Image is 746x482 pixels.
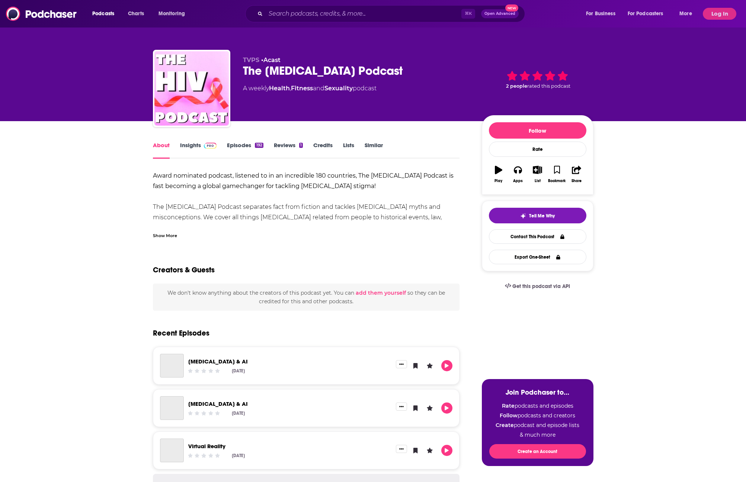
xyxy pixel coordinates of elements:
div: Bookmark [548,179,566,183]
button: open menu [623,8,674,20]
span: Podcasts [92,9,114,19]
span: Get this podcast via API [512,283,570,289]
a: HIV & AI [160,354,184,378]
div: [DATE] [232,453,245,458]
button: Export One-Sheet [489,250,586,264]
div: 2 peoplerated this podcast [482,56,593,103]
div: Community Rating: 0 out of 5 [187,410,221,416]
span: , [290,85,291,92]
button: Bookmark Episode [410,402,421,414]
a: Lists [343,142,354,159]
div: Play [494,179,502,183]
div: Apps [513,179,523,183]
a: Charts [123,8,148,20]
div: 192 [255,143,263,148]
button: Leave a Rating [424,445,435,456]
button: open menu [153,8,195,20]
button: tell me why sparkleTell Me Why [489,208,586,223]
button: Show More Button [396,360,407,368]
span: 2 people [506,83,527,89]
div: [DATE] [232,368,245,373]
a: Acast [263,56,281,64]
div: Community Rating: 0 out of 5 [187,453,221,458]
li: podcasts and episodes [489,402,586,409]
a: Recent Episodes [153,329,209,338]
a: HIV & AI [188,358,248,365]
div: List [535,179,541,183]
span: Charts [128,9,144,19]
a: InsightsPodchaser Pro [180,142,217,159]
a: Contact This Podcast [489,229,586,244]
button: open menu [87,8,124,20]
span: rated this podcast [527,83,570,89]
a: Similar [365,142,383,159]
button: Log In [703,8,736,20]
span: Open Advanced [484,12,515,16]
h3: Join Podchaser to... [489,388,586,397]
button: Play [441,360,452,371]
div: Search podcasts, credits, & more... [252,5,532,22]
span: • [261,56,281,64]
a: Fitness [291,85,313,92]
span: More [679,9,692,19]
a: HIV & AI [188,400,248,407]
button: Show More Button [396,402,407,411]
button: Bookmark Episode [410,445,421,456]
button: Show More Button [396,445,407,453]
button: open menu [581,8,625,20]
button: Share [567,161,586,188]
button: Create an Account [489,444,586,459]
li: podcasts and creators [489,412,586,419]
button: add them yourself [356,290,406,296]
a: About [153,142,170,159]
img: tell me why sparkle [520,213,526,219]
button: Play [441,445,452,456]
div: [DATE] [232,411,245,416]
a: Sexuality [324,85,353,92]
div: Share [571,179,582,183]
div: 1 [299,143,303,148]
img: Podchaser - Follow, Share and Rate Podcasts [6,7,77,21]
span: TVPS [243,56,259,64]
a: Credits [313,142,333,159]
button: Follow [489,122,586,139]
button: Leave a Rating [424,402,435,414]
button: Bookmark [547,161,567,188]
a: Get this podcast via API [499,277,576,295]
div: Rate [489,142,586,157]
div: A weekly podcast [243,84,377,93]
span: and [313,85,324,92]
button: Bookmark Episode [410,360,421,371]
span: For Business [586,9,615,19]
strong: Award nominated podcast, listened to in an incredible 180 countries, The [MEDICAL_DATA] Podcast i... [153,172,454,190]
input: Search podcasts, credits, & more... [266,8,461,20]
span: For Podcasters [628,9,663,19]
strong: Rate [502,402,515,409]
span: ⌘ K [461,9,475,19]
span: Tell Me Why [529,213,555,219]
span: New [505,4,519,12]
span: Monitoring [159,9,185,19]
a: Virtual Reality [160,439,184,462]
li: podcast and episode lists [489,422,586,428]
button: List [528,161,547,188]
h2: Creators & Guests [153,265,215,275]
img: Podchaser Pro [204,143,217,149]
a: Episodes192 [227,142,263,159]
strong: Follow [500,412,518,419]
a: Health [269,85,290,92]
div: Community Rating: 0 out of 5 [187,368,221,373]
span: We don't know anything about the creators of this podcast yet . You can so they can be credited f... [167,289,445,304]
img: The HIV Podcast [154,51,229,126]
button: Leave a Rating [424,360,435,371]
button: open menu [674,8,701,20]
button: Play [489,161,508,188]
li: & much more [489,431,586,438]
a: Virtual Reality [188,443,225,450]
button: Open AdvancedNew [481,9,519,18]
button: Play [441,402,452,414]
strong: Create [496,422,514,428]
a: HIV & AI [160,396,184,420]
